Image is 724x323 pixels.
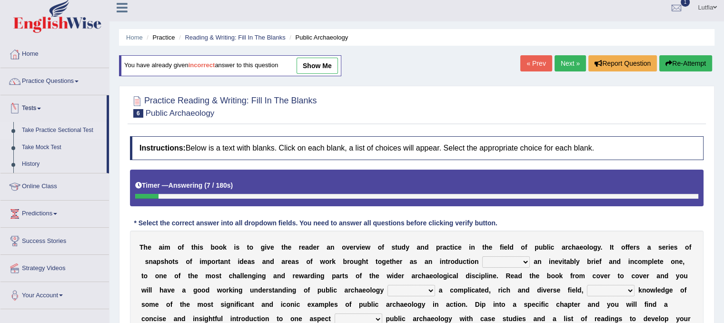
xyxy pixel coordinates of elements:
b: f [500,243,502,251]
b: e [288,258,291,265]
b: a [410,258,414,265]
b: o [583,243,587,251]
b: a [443,243,446,251]
b: e [194,272,198,280]
b: r [339,272,342,280]
b: i [549,258,551,265]
b: o [621,243,625,251]
b: s [216,272,219,280]
b: e [662,243,666,251]
b: e [595,258,599,265]
b: t [395,243,397,251]
b: Instructions: [139,144,186,152]
b: o [589,243,593,251]
b: t [657,258,660,265]
b: p [535,243,539,251]
b: t [219,272,221,280]
a: Your Account [0,282,109,306]
a: Take Mock Test [18,139,107,156]
b: s [145,258,149,265]
b: e [630,243,634,251]
b: a [291,258,295,265]
b: c [454,243,458,251]
b: r [448,258,450,265]
b: r [293,272,295,280]
a: Practice Questions [0,68,109,92]
b: w [299,272,304,280]
b: d [455,258,459,265]
b: p [436,243,440,251]
b: ) [231,182,233,189]
b: s [295,258,299,265]
b: s [345,272,348,280]
b: r [347,258,349,265]
b: t [141,272,144,280]
b: i [440,258,442,265]
b: b [570,258,574,265]
b: c [229,272,233,280]
b: g [382,258,386,265]
b: r [440,243,442,251]
b: d [239,258,244,265]
b: m [164,243,170,251]
b: l [574,258,576,265]
a: Success Stories [0,228,109,252]
b: r [400,258,402,265]
b: a [609,258,613,265]
b: i [668,243,670,251]
b: o [215,243,219,251]
b: u [458,258,463,265]
b: d [309,243,313,251]
b: t [366,258,368,265]
b: e [398,272,402,280]
b: y [597,243,601,251]
b: b [543,243,547,251]
b: a [575,243,579,251]
b: w [320,258,325,265]
span: 6 [133,109,143,118]
b: t [191,243,194,251]
b: f [310,258,313,265]
b: m [201,258,207,265]
a: Home [0,41,109,65]
b: l [587,243,589,251]
b: e [270,243,274,251]
b: m [206,272,211,280]
b: g [261,243,265,251]
b: l [240,272,242,280]
b: d [310,272,315,280]
b: e [555,258,558,265]
b: e [670,243,674,251]
b: n [537,258,542,265]
b: r [299,243,301,251]
b: e [386,258,390,265]
b: o [325,258,329,265]
b: a [220,258,224,265]
b: a [647,243,651,251]
b: i [562,258,564,265]
b: a [562,243,565,251]
li: Public Archaeology [287,33,348,42]
b: l [242,272,244,280]
b: i [198,243,199,251]
b: f [179,272,181,280]
b: o [155,272,159,280]
b: c [463,258,466,265]
b: t [342,272,345,280]
b: o [450,258,455,265]
a: Strategy Videos [0,255,109,279]
b: t [482,243,485,251]
b: k [332,258,336,265]
b: a [566,258,570,265]
b: t [376,258,378,265]
a: show me [297,58,338,74]
b: p [157,258,161,265]
b: r [353,243,356,251]
b: e [654,258,657,265]
b: c [446,243,450,251]
b: n [277,272,281,280]
b: b [587,258,591,265]
b: r [565,243,568,251]
b: r [285,258,288,265]
b: i [314,272,316,280]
